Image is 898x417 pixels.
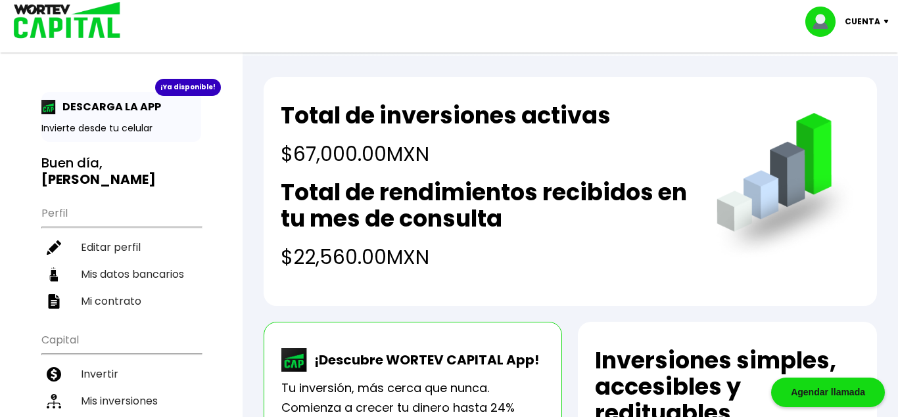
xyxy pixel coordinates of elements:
h2: Total de rendimientos recibidos en tu mes de consulta [281,179,690,232]
a: Mis datos bancarios [41,261,201,288]
img: editar-icon.952d3147.svg [47,240,61,255]
img: inversiones-icon.6695dc30.svg [47,394,61,408]
b: [PERSON_NAME] [41,170,156,188]
h4: $67,000.00 MXN [281,139,611,169]
p: Invierte desde tu celular [41,121,201,135]
a: Invertir [41,361,201,387]
p: Cuenta [845,12,880,32]
ul: Perfil [41,198,201,315]
div: ¡Ya disponible! [155,79,221,96]
h4: $22,560.00 MXN [281,242,690,272]
div: Agendar llamada [771,378,885,407]
img: icon-down [880,20,898,24]
h2: Total de inversiones activas [281,102,611,129]
a: Editar perfil [41,234,201,261]
a: Mis inversiones [41,387,201,414]
p: DESCARGA LA APP [56,99,161,115]
h3: Buen día, [41,155,201,188]
img: app-icon [41,100,56,114]
img: contrato-icon.f2db500c.svg [47,294,61,309]
img: grafica.516fef24.png [711,113,860,262]
img: profile-image [805,7,845,37]
a: Mi contrato [41,288,201,315]
img: invertir-icon.b3b967d7.svg [47,367,61,382]
img: wortev-capital-app-icon [281,348,308,372]
p: ¡Descubre WORTEV CAPITAL App! [308,350,539,370]
img: datos-icon.10cf9172.svg [47,267,61,282]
